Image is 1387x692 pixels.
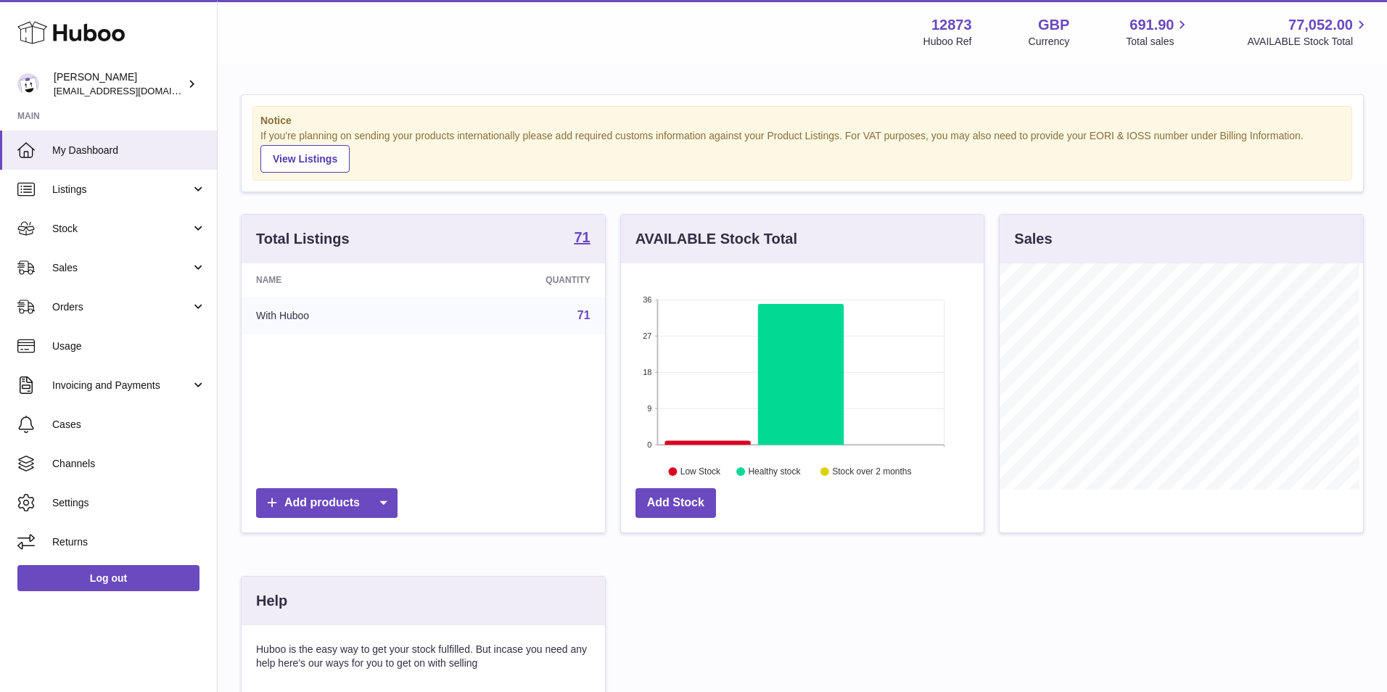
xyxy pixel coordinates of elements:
[577,309,590,321] a: 71
[748,466,801,477] text: Healthy stock
[1126,35,1190,49] span: Total sales
[242,263,433,297] th: Name
[832,466,911,477] text: Stock over 2 months
[643,331,651,340] text: 27
[260,129,1344,173] div: If you're planning on sending your products internationally please add required customs informati...
[54,70,184,98] div: [PERSON_NAME]
[643,295,651,304] text: 36
[52,339,206,353] span: Usage
[256,591,287,611] h3: Help
[52,300,191,314] span: Orders
[1014,229,1052,249] h3: Sales
[931,15,972,35] strong: 12873
[635,229,797,249] h3: AVAILABLE Stock Total
[1247,15,1370,49] a: 77,052.00 AVAILABLE Stock Total
[635,488,716,518] a: Add Stock
[52,379,191,392] span: Invoicing and Payments
[256,229,350,249] h3: Total Listings
[1129,15,1174,35] span: 691.90
[1126,15,1190,49] a: 691.90 Total sales
[52,418,206,432] span: Cases
[52,535,206,549] span: Returns
[17,73,39,95] img: internalAdmin-12873@internal.huboo.com
[1288,15,1353,35] span: 77,052.00
[52,457,206,471] span: Channels
[574,230,590,247] a: 71
[1247,35,1370,49] span: AVAILABLE Stock Total
[52,183,191,197] span: Listings
[242,297,433,334] td: With Huboo
[1038,15,1069,35] strong: GBP
[17,565,199,591] a: Log out
[260,145,350,173] a: View Listings
[647,440,651,449] text: 0
[256,643,590,670] p: Huboo is the easy way to get your stock fulfilled. But incase you need any help here's our ways f...
[52,144,206,157] span: My Dashboard
[256,488,398,518] a: Add products
[923,35,972,49] div: Huboo Ref
[260,114,1344,128] strong: Notice
[574,230,590,244] strong: 71
[680,466,721,477] text: Low Stock
[647,404,651,413] text: 9
[1029,35,1070,49] div: Currency
[52,261,191,275] span: Sales
[52,222,191,236] span: Stock
[643,368,651,376] text: 18
[433,263,605,297] th: Quantity
[54,85,213,96] span: [EMAIL_ADDRESS][DOMAIN_NAME]
[52,496,206,510] span: Settings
